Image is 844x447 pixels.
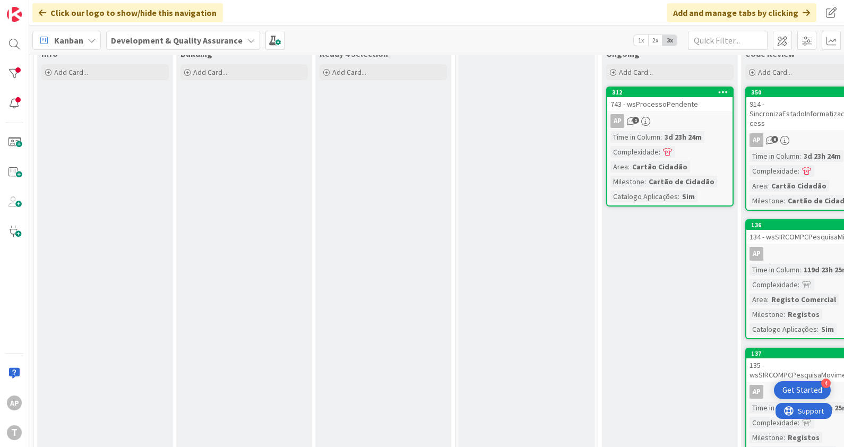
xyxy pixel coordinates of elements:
[767,180,769,192] span: :
[607,97,733,111] div: 743 - wsProcessoPendente
[774,381,831,399] div: Open Get Started checklist, remaining modules: 4
[678,191,679,202] span: :
[193,67,227,77] span: Add Card...
[750,323,817,335] div: Catalogo Aplicações
[750,264,799,276] div: Time in Column
[662,35,677,46] span: 3x
[7,425,22,440] div: T
[817,323,819,335] span: :
[659,146,660,158] span: :
[769,294,839,305] div: Registo Comercial
[607,88,733,97] div: 312
[679,191,697,202] div: Sim
[630,161,690,173] div: Cartão Cidadão
[610,146,659,158] div: Complexidade
[648,35,662,46] span: 2x
[798,279,799,290] span: :
[758,67,792,77] span: Add Card...
[662,131,704,143] div: 3d 23h 24m
[785,308,822,320] div: Registos
[750,432,783,443] div: Milestone
[610,191,678,202] div: Catalogo Aplicações
[610,176,644,187] div: Milestone
[619,67,653,77] span: Add Card...
[111,35,243,46] b: Development & Quality Assurance
[750,150,799,162] div: Time in Column
[750,294,767,305] div: Area
[750,308,783,320] div: Milestone
[769,180,829,192] div: Cartão Cidadão
[667,3,816,22] div: Add and manage tabs by clicking
[798,165,799,177] span: :
[634,35,648,46] span: 1x
[54,34,83,47] span: Kanban
[22,2,48,14] span: Support
[632,117,639,124] span: 1
[607,88,733,111] div: 312743 - wsProcessoPendente
[783,432,785,443] span: :
[610,161,628,173] div: Area
[750,417,798,428] div: Complexidade
[819,323,837,335] div: Sim
[646,176,717,187] div: Cartão de Cidadão
[799,150,801,162] span: :
[644,176,646,187] span: :
[628,161,630,173] span: :
[607,114,733,128] div: AP
[798,417,799,428] span: :
[660,131,662,143] span: :
[750,180,767,192] div: Area
[750,165,798,177] div: Complexidade
[799,402,801,414] span: :
[688,31,768,50] input: Quick Filter...
[783,308,785,320] span: :
[612,89,733,96] div: 312
[750,247,763,261] div: AP
[771,136,778,143] span: 6
[332,67,366,77] span: Add Card...
[54,67,88,77] span: Add Card...
[782,385,822,396] div: Get Started
[821,379,831,388] div: 4
[750,133,763,147] div: AP
[750,402,799,414] div: Time in Column
[7,7,22,22] img: Visit kanbanzone.com
[799,264,801,276] span: :
[610,114,624,128] div: AP
[750,195,783,207] div: Milestone
[783,195,785,207] span: :
[801,150,843,162] div: 3d 23h 24m
[767,294,769,305] span: :
[7,396,22,410] div: AP
[750,385,763,399] div: AP
[610,131,660,143] div: Time in Column
[750,279,798,290] div: Complexidade
[785,432,822,443] div: Registos
[32,3,223,22] div: Click our logo to show/hide this navigation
